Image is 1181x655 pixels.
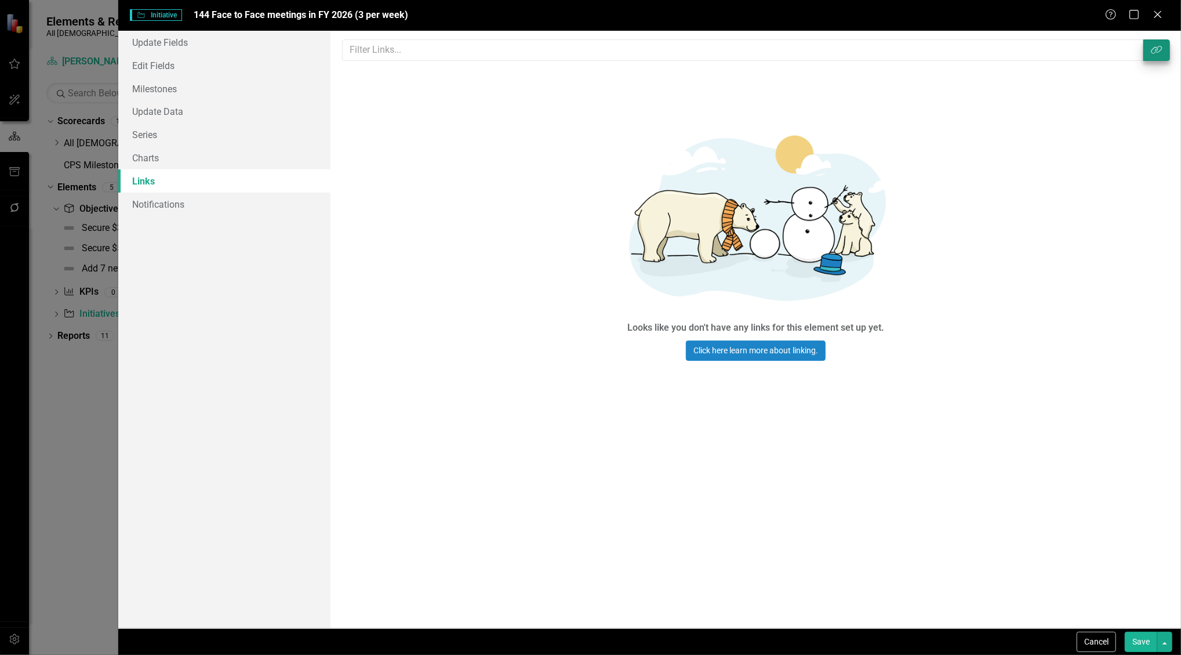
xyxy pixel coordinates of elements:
[582,115,930,319] img: Getting started
[342,39,1144,61] input: Filter Links...
[118,169,331,193] a: Links
[1125,632,1157,652] button: Save
[686,341,826,361] a: Click here learn more about linking.
[118,146,331,169] a: Charts
[118,31,331,54] a: Update Fields
[118,123,331,146] a: Series
[194,9,408,20] span: 144 Face to Face meetings in FY 2026 (3 per week)
[118,193,331,216] a: Notifications
[118,100,331,123] a: Update Data
[627,321,884,335] div: Looks like you don't have any links for this element set up yet.
[118,77,331,100] a: Milestones
[130,9,182,21] span: Initiative
[1077,632,1116,652] button: Cancel
[118,54,331,77] a: Edit Fields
